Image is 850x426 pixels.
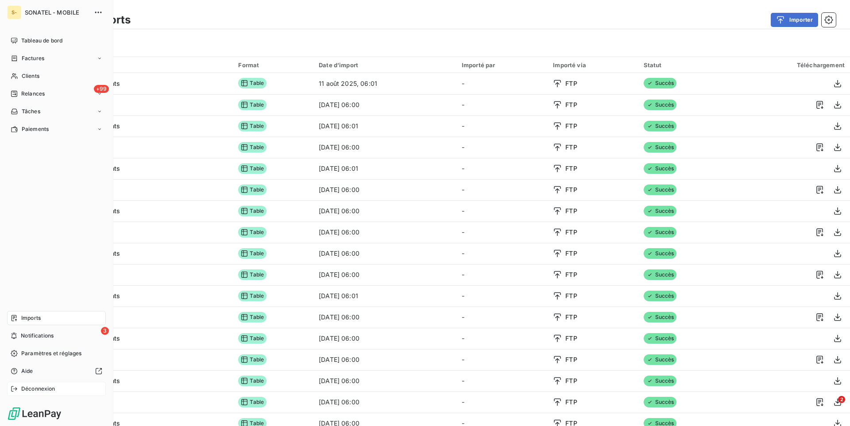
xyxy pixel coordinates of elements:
td: - [456,115,548,137]
span: Table [238,184,267,195]
span: Succès [644,206,677,216]
td: - [456,349,548,370]
div: Format [238,61,308,69]
span: 2 [838,396,845,403]
span: FTP [565,249,577,258]
td: - [456,137,548,158]
span: FTP [565,143,577,152]
span: Table [238,291,267,301]
span: Table [238,376,267,386]
span: Table [238,78,267,88]
span: Succès [644,354,677,365]
td: - [456,328,548,349]
span: Factures [22,54,44,62]
div: Téléchargement [734,61,845,69]
td: - [456,94,548,115]
td: - [456,307,548,328]
span: Notifications [21,332,54,340]
span: FTP [565,185,577,194]
span: Imports [21,314,41,322]
span: FTP [565,79,577,88]
a: Paramètres et réglages [7,346,106,361]
div: S- [7,5,21,19]
span: Table [238,100,267,110]
td: [DATE] 06:00 [313,137,456,158]
span: Table [238,397,267,407]
span: FTP [565,376,577,385]
span: Succès [644,78,677,88]
td: [DATE] 06:00 [313,307,456,328]
span: Clients [22,72,39,80]
td: - [456,200,548,222]
span: Relances [21,90,45,98]
a: Paiements [7,122,106,136]
span: Succès [644,142,677,153]
span: FTP [565,355,577,364]
td: [DATE] 06:01 [313,115,456,137]
span: Table [238,248,267,259]
td: - [456,222,548,243]
td: [DATE] 06:00 [313,349,456,370]
span: FTP [565,207,577,215]
div: Importé par [462,61,542,69]
span: Table [238,227,267,238]
td: [DATE] 06:00 [313,391,456,413]
iframe: Intercom live chat [820,396,841,417]
div: Date d’import [319,61,451,69]
td: [DATE] 06:01 [313,158,456,179]
a: Clients [7,69,106,83]
span: +99 [94,85,109,93]
td: - [456,73,548,94]
span: Succès [644,376,677,386]
a: +99Relances [7,87,106,101]
a: Tâches [7,104,106,119]
td: - [456,243,548,264]
button: Importer [771,13,818,27]
span: Succès [644,248,677,259]
td: [DATE] 06:00 [313,370,456,391]
span: FTP [565,313,577,322]
td: - [456,158,548,179]
span: FTP [565,334,577,343]
td: [DATE] 06:01 [313,285,456,307]
span: FTP [565,100,577,109]
span: Succès [644,184,677,195]
span: Tableau de bord [21,37,62,45]
span: Succès [644,312,677,322]
td: 11 août 2025, 06:01 [313,73,456,94]
span: 3 [101,327,109,335]
td: - [456,179,548,200]
span: Paiements [22,125,49,133]
span: FTP [565,228,577,237]
td: - [456,285,548,307]
span: Succès [644,227,677,238]
td: [DATE] 06:00 [313,328,456,349]
a: Aide [7,364,106,378]
a: Factures [7,51,106,65]
span: Table [238,163,267,174]
img: Logo LeanPay [7,407,62,421]
td: - [456,391,548,413]
span: FTP [565,122,577,130]
a: Tableau de bord [7,34,106,48]
span: Paramètres et réglages [21,349,81,357]
span: Succès [644,121,677,131]
td: - [456,370,548,391]
span: SONATEL - MOBILE [25,9,89,16]
span: Succès [644,397,677,407]
span: Table [238,206,267,216]
td: - [456,264,548,285]
span: Table [238,142,267,153]
span: Déconnexion [21,385,55,393]
div: Importé via [553,61,633,69]
td: [DATE] 06:00 [313,179,456,200]
span: Succès [644,333,677,344]
span: Table [238,312,267,322]
a: Imports [7,311,106,325]
span: FTP [565,270,577,279]
span: Table [238,333,267,344]
td: [DATE] 06:00 [313,264,456,285]
span: FTP [565,292,577,300]
span: Succès [644,269,677,280]
div: Statut [644,61,724,69]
